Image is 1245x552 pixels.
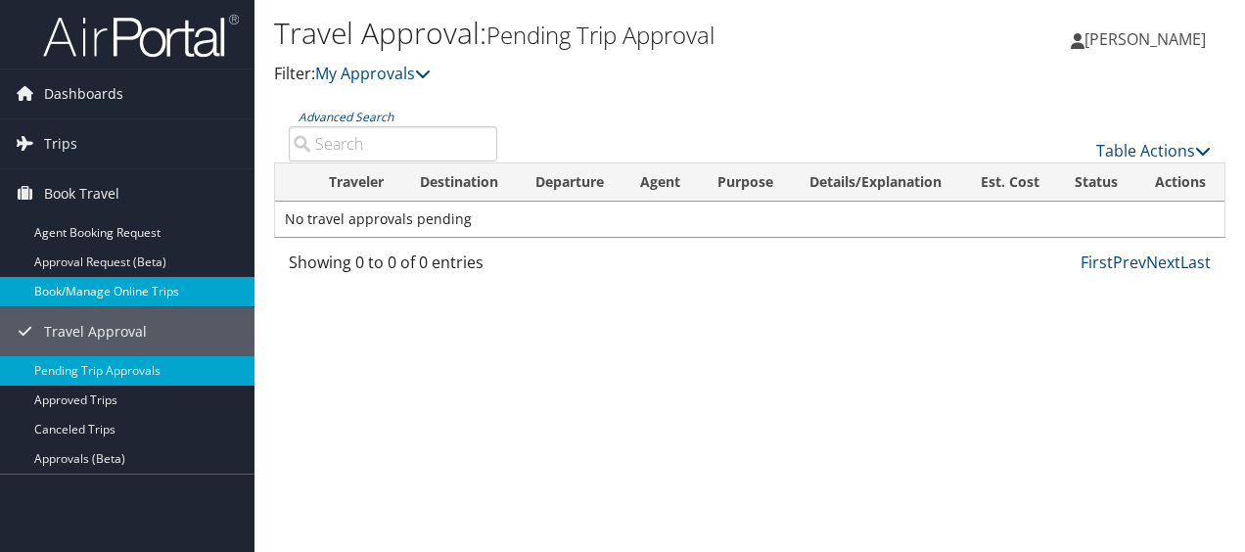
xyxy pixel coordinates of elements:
th: Purpose [700,163,792,202]
a: My Approvals [315,63,431,84]
a: Prev [1113,252,1146,273]
td: No travel approvals pending [275,202,1224,237]
img: airportal-logo.png [43,13,239,59]
span: Book Travel [44,169,119,218]
span: [PERSON_NAME] [1084,28,1206,50]
small: Pending Trip Approval [486,19,715,51]
th: Traveler: activate to sort column ascending [311,163,402,202]
span: Trips [44,119,77,168]
th: Departure: activate to sort column ascending [518,163,623,202]
p: Filter: [274,62,908,87]
th: Actions [1137,163,1224,202]
a: Last [1180,252,1211,273]
input: Advanced Search [289,126,497,161]
span: Travel Approval [44,307,147,356]
th: Est. Cost: activate to sort column ascending [962,163,1058,202]
span: Dashboards [44,69,123,118]
th: Status: activate to sort column ascending [1057,163,1136,202]
a: [PERSON_NAME] [1071,10,1225,69]
h1: Travel Approval: [274,13,908,54]
th: Agent [622,163,699,202]
a: Next [1146,252,1180,273]
a: First [1081,252,1113,273]
a: Table Actions [1096,140,1211,161]
a: Advanced Search [299,109,393,125]
th: Details/Explanation [792,163,962,202]
div: Showing 0 to 0 of 0 entries [289,251,497,284]
th: Destination: activate to sort column ascending [402,163,518,202]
